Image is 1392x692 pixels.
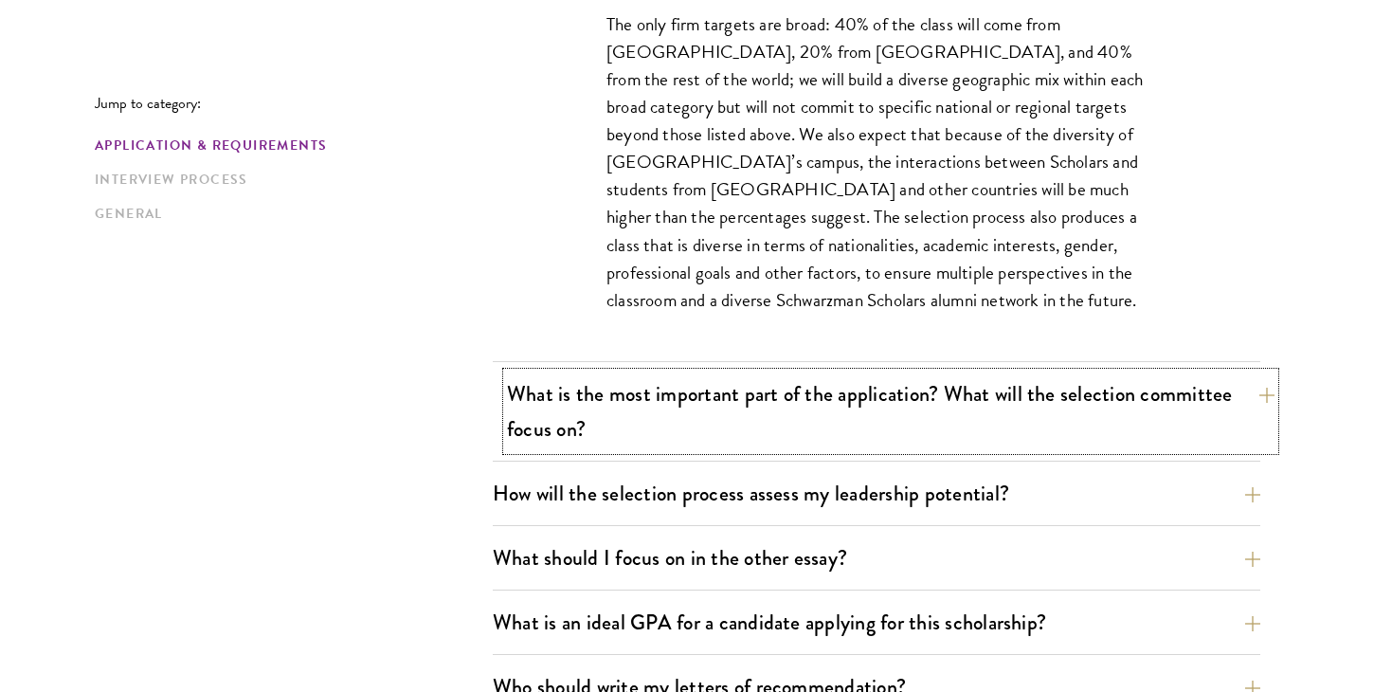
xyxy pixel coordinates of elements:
[95,136,481,155] a: Application & Requirements
[507,373,1274,450] button: What is the most important part of the application? What will the selection committee focus on?
[606,10,1147,314] p: The only firm targets are broad: 40% of the class will come from [GEOGRAPHIC_DATA], 20% from [GEO...
[95,170,481,190] a: Interview Process
[493,537,1260,579] button: What should I focus on in the other essay?
[95,95,493,112] p: Jump to category:
[95,204,481,224] a: General
[493,601,1260,644] button: What is an ideal GPA for a candidate applying for this scholarship?
[493,472,1260,515] button: How will the selection process assess my leadership potential?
